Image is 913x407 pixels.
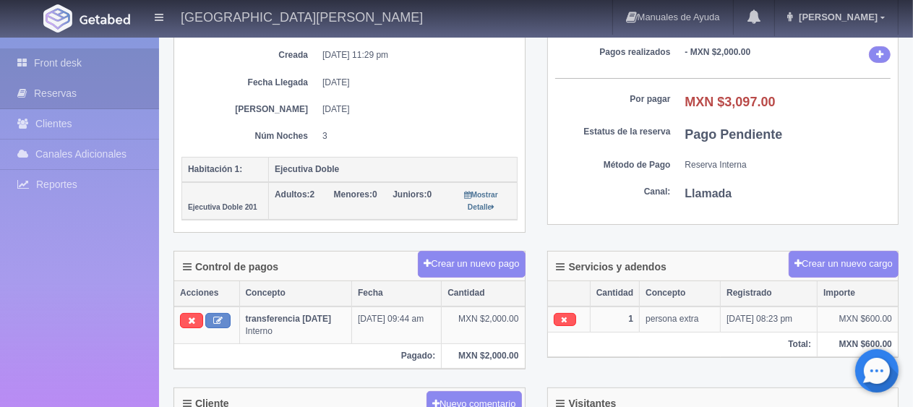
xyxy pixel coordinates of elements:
dd: [DATE] 11:29 pm [322,49,507,61]
th: Fecha [352,281,442,306]
small: Ejecutiva Doble 201 [188,203,257,211]
dt: Canal: [555,186,671,198]
b: Pago Pendiente [685,127,783,142]
b: transferencia [DATE] [246,314,331,324]
dt: Fecha Llegada [192,77,308,89]
span: 0 [334,189,377,200]
th: Ejecutiva Doble [269,157,518,182]
dt: Núm Noches [192,130,308,142]
small: Mostrar Detalle [465,191,498,211]
dd: 3 [322,130,507,142]
span: [PERSON_NAME] [795,12,878,22]
dd: [DATE] [322,103,507,116]
td: [DATE] 08:23 pm [721,307,818,333]
b: - MXN $2,000.00 [685,47,751,57]
b: 1 [628,314,633,324]
th: Concepto [640,281,721,306]
b: Habitación 1: [188,164,242,174]
th: Acciones [174,281,239,306]
td: MXN $2,000.00 [442,307,525,344]
dt: Pagos realizados [555,46,671,59]
b: MXN $3,097.00 [685,95,776,109]
strong: Adultos: [275,189,310,200]
dd: Reserva Interna [685,159,891,171]
h4: [GEOGRAPHIC_DATA][PERSON_NAME] [181,7,423,25]
strong: Menores: [334,189,372,200]
span: 0 [393,189,432,200]
th: Importe [818,281,898,306]
button: Crear un nuevo pago [418,251,525,278]
dt: [PERSON_NAME] [192,103,308,116]
th: MXN $2,000.00 [442,343,525,368]
h4: Servicios y adendos [557,262,666,273]
img: Getabed [43,4,72,33]
dt: Por pagar [555,93,671,106]
dd: [DATE] [322,77,507,89]
th: Registrado [721,281,818,306]
td: MXN $600.00 [818,307,898,333]
th: Total: [548,333,818,357]
b: Llamada [685,187,732,200]
th: Cantidad [442,281,525,306]
th: Cantidad [590,281,639,306]
img: Getabed [80,14,130,25]
h4: Control de pagos [183,262,278,273]
strong: Juniors: [393,189,427,200]
td: [DATE] 09:44 am [352,307,442,344]
th: Concepto [239,281,352,306]
dt: Estatus de la reserva [555,126,671,138]
th: MXN $600.00 [818,333,898,357]
th: Pagado: [174,343,442,368]
span: persona extra [646,314,698,324]
button: Crear un nuevo cargo [789,251,899,278]
a: Mostrar Detalle [465,189,498,212]
td: Interno [239,307,352,344]
dt: Método de Pago [555,159,671,171]
span: 2 [275,189,314,200]
dt: Creada [192,49,308,61]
